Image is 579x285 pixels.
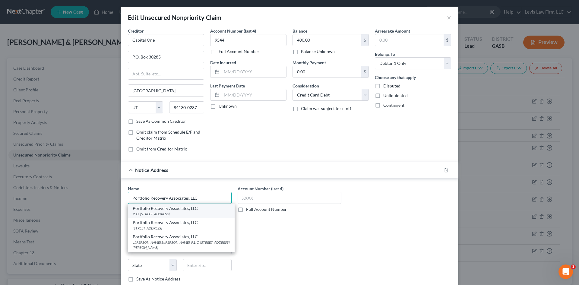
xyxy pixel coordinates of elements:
[301,49,335,55] label: Balance Unknown
[128,85,204,96] input: Enter city...
[222,89,286,101] input: MM/DD/YYYY
[128,192,232,204] input: Search by name...
[238,192,341,204] input: XXXX
[210,83,245,89] label: Last Payment Date
[128,13,222,22] div: Edit Unsecured Nonpriority Claim
[444,34,451,46] div: $
[293,28,307,34] label: Balance
[238,185,283,192] label: Account Number (last 4)
[246,206,287,212] label: Full Account Number
[136,118,186,124] label: Save As Common Creditor
[133,205,230,211] div: Portfolio Recovery Associates, LLC
[128,28,144,33] span: Creditor
[210,34,286,46] input: XXXX
[128,34,204,46] input: Search creditor by name...
[571,264,576,269] span: 1
[136,129,200,141] span: Omit claim from Schedule E/F and Creditor Matrix
[219,103,237,109] label: Unknown
[293,34,361,46] input: 0.00
[183,259,232,271] input: Enter zip..
[383,103,404,108] span: Contingent
[219,49,259,55] label: Full Account Number
[136,146,187,151] span: Omit from Creditor Matrix
[361,66,369,78] div: $
[375,74,416,81] label: Choose any that apply
[375,52,395,57] span: Belongs To
[361,34,369,46] div: $
[383,93,408,98] span: Unliquidated
[135,167,168,173] span: Notice Address
[210,59,236,66] label: Date Incurred
[133,211,230,217] div: P. O. [STREET_ADDRESS]
[128,51,204,63] input: Enter address...
[558,264,573,279] iframe: Intercom live chat
[128,68,204,80] input: Apt, Suite, etc...
[293,59,326,66] label: Monthly Payment
[133,226,230,231] div: [STREET_ADDRESS]
[133,220,230,226] div: Portfolio Recovery Associates, LLC
[128,186,139,191] span: Name
[222,66,286,78] input: MM/DD/YYYY
[169,101,204,113] input: Enter zip...
[375,28,410,34] label: Arrearage Amount
[133,240,230,250] div: c/[PERSON_NAME] & [PERSON_NAME], P.L.C. [STREET_ADDRESS][PERSON_NAME]
[133,234,230,240] div: Portfolio Recovery Associates, LLC
[210,28,256,34] label: Account Number (last 4)
[375,34,444,46] input: 0.00
[293,66,361,78] input: 0.00
[301,106,351,111] span: Claim was subject to setoff
[293,83,319,89] label: Consideration
[447,14,451,21] button: ×
[136,276,180,282] label: Save As Notice Address
[383,83,400,88] span: Disputed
